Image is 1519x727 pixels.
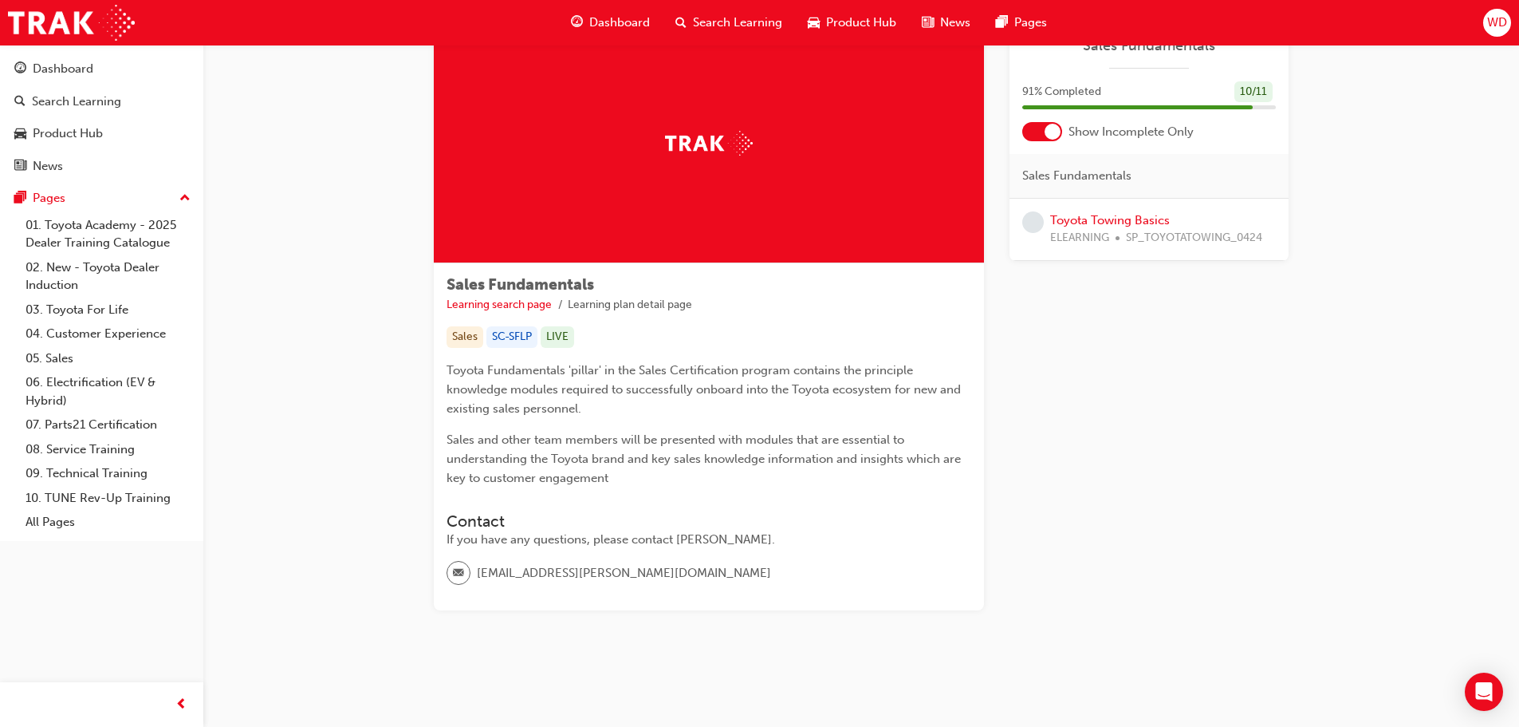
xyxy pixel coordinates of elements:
[589,14,650,32] span: Dashboard
[447,433,964,485] span: Sales and other team members will be presented with modules that are essential to understanding t...
[19,346,197,371] a: 05. Sales
[1014,14,1047,32] span: Pages
[19,255,197,298] a: 02. New - Toyota Dealer Induction
[1022,83,1101,101] span: 91 % Completed
[996,13,1008,33] span: pages-icon
[32,93,121,111] div: Search Learning
[19,322,197,346] a: 04. Customer Experience
[33,189,65,207] div: Pages
[14,95,26,109] span: search-icon
[571,13,583,33] span: guage-icon
[6,119,197,148] a: Product Hub
[6,54,197,84] a: Dashboard
[179,188,191,209] span: up-icon
[447,275,594,294] span: Sales Fundamentals
[6,152,197,181] a: News
[19,510,197,535] a: All Pages
[663,6,795,39] a: search-iconSearch Learning
[447,298,552,311] a: Learning search page
[8,5,135,41] img: Trak
[33,60,93,78] div: Dashboard
[1483,9,1511,37] button: WD
[1126,229,1262,247] span: SP_TOYOTATOWING_0424
[6,184,197,213] button: Pages
[1050,229,1109,247] span: ELEARNING
[19,437,197,462] a: 08. Service Training
[1234,81,1273,103] div: 10 / 11
[922,13,934,33] span: news-icon
[14,192,26,206] span: pages-icon
[983,6,1060,39] a: pages-iconPages
[541,326,574,348] div: LIVE
[1022,37,1276,55] a: Sales Fundamentals
[1068,123,1194,141] span: Show Incomplete Only
[33,157,63,176] div: News
[940,14,970,32] span: News
[675,13,687,33] span: search-icon
[14,160,26,174] span: news-icon
[6,51,197,184] button: DashboardSearch LearningProduct HubNews
[453,563,464,584] span: email-icon
[486,326,537,348] div: SC-SFLP
[1487,14,1507,32] span: WD
[19,486,197,511] a: 10. TUNE Rev-Up Training
[14,62,26,77] span: guage-icon
[1022,211,1044,233] span: learningRecordVerb_NONE-icon
[477,564,771,583] span: [EMAIL_ADDRESS][PERSON_NAME][DOMAIN_NAME]
[558,6,663,39] a: guage-iconDashboard
[19,461,197,486] a: 09. Technical Training
[826,14,896,32] span: Product Hub
[447,512,971,531] h3: Contact
[19,213,197,255] a: 01. Toyota Academy - 2025 Dealer Training Catalogue
[19,298,197,322] a: 03. Toyota For Life
[665,131,753,156] img: Trak
[175,695,187,715] span: prev-icon
[19,370,197,413] a: 06. Electrification (EV & Hybrid)
[568,296,692,314] li: Learning plan detail page
[795,6,909,39] a: car-iconProduct Hub
[447,531,971,549] div: If you have any questions, please contact [PERSON_NAME].
[447,326,483,348] div: Sales
[693,14,782,32] span: Search Learning
[447,363,964,416] span: Toyota Fundamentals 'pillar' in the Sales Certification program contains the principle knowledge ...
[14,127,26,141] span: car-icon
[6,87,197,117] a: Search Learning
[808,13,820,33] span: car-icon
[1465,673,1503,711] div: Open Intercom Messenger
[33,124,103,143] div: Product Hub
[19,413,197,437] a: 07. Parts21 Certification
[1022,167,1131,185] span: Sales Fundamentals
[1050,213,1170,227] a: Toyota Towing Basics
[909,6,983,39] a: news-iconNews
